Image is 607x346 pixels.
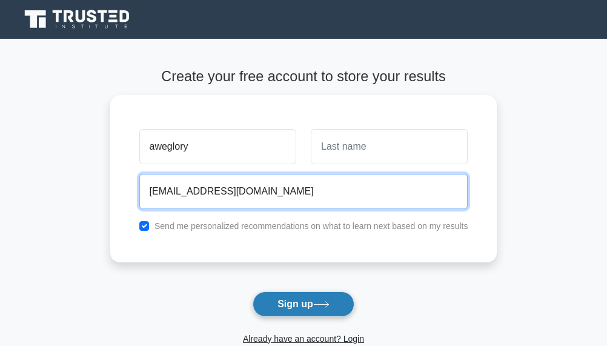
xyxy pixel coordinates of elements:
[253,291,354,317] button: Sign up
[110,68,497,85] h4: Create your free account to store your results
[243,334,364,344] a: Already have an account? Login
[154,221,468,231] label: Send me personalized recommendations on what to learn next based on my results
[139,174,468,209] input: Email
[311,129,468,164] input: Last name
[139,129,296,164] input: First name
